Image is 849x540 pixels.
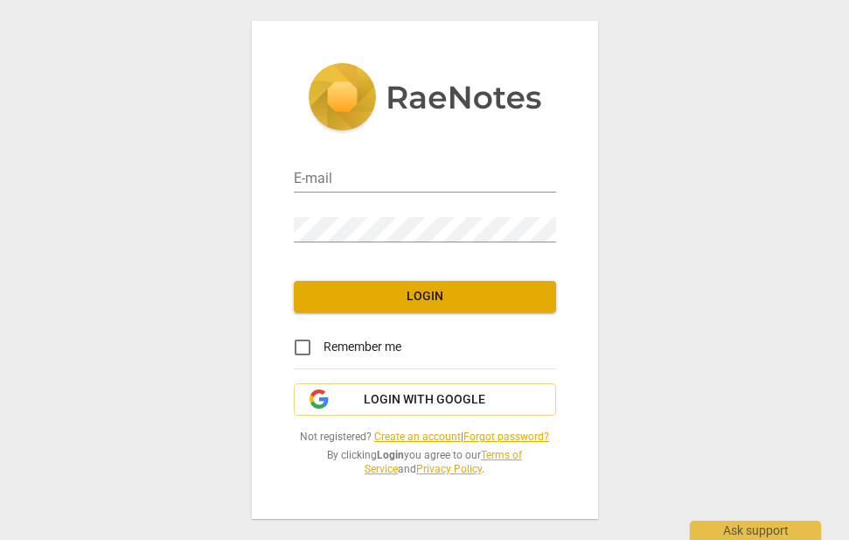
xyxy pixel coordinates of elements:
[294,383,556,417] button: Login with Google
[416,463,482,475] a: Privacy Policy
[308,288,542,305] span: Login
[294,281,556,312] button: Login
[463,431,549,443] a: Forgot password?
[294,430,556,445] span: Not registered? |
[324,338,401,356] span: Remember me
[364,391,485,409] span: Login with Google
[690,521,821,540] div: Ask support
[374,431,461,443] a: Create an account
[308,63,542,135] img: 5ac2273c67554f335776073100b6d88f.svg
[377,449,404,461] b: Login
[294,448,556,477] span: By clicking you agree to our and .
